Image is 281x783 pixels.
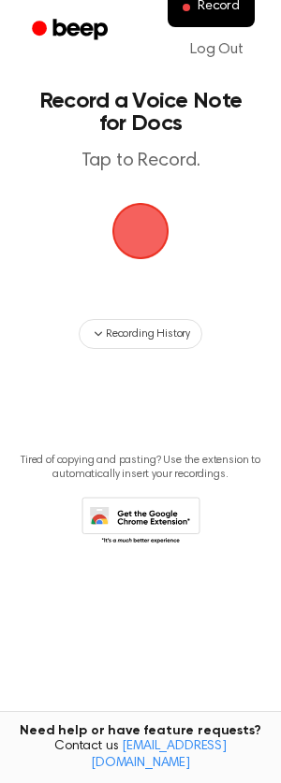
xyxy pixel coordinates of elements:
a: Log Out [171,27,262,72]
button: Beep Logo [112,203,169,259]
span: Recording History [106,326,190,342]
span: Contact us [11,739,270,772]
button: Recording History [79,319,202,349]
a: [EMAIL_ADDRESS][DOMAIN_NAME] [91,740,227,770]
p: Tired of copying and pasting? Use the extension to automatically insert your recordings. [15,454,266,482]
p: Tap to Record. [34,150,247,173]
a: Beep [19,12,125,49]
h1: Record a Voice Note for Docs [34,90,247,135]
